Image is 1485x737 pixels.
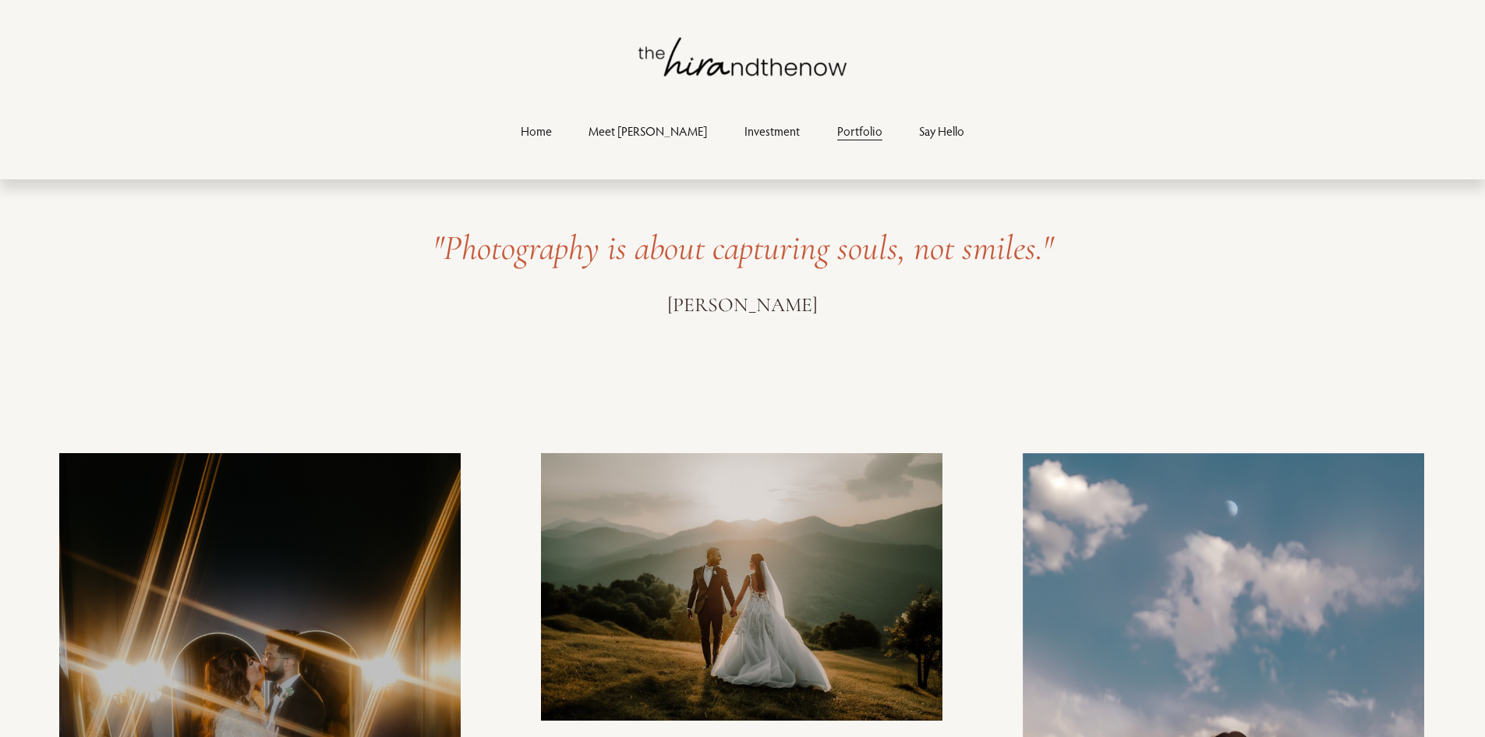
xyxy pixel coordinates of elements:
a: Portfolio [837,121,882,142]
a: Investment [744,121,800,142]
img: George + Liana_2.jpg [541,453,942,721]
img: thehirandthenow [638,37,847,76]
a: Say Hello [919,121,964,142]
a: Home [521,121,552,142]
span: [PERSON_NAME] [667,292,818,317]
a: Meet [PERSON_NAME] [589,121,707,142]
em: "Photography is about capturing souls, not smiles." [433,227,1053,269]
